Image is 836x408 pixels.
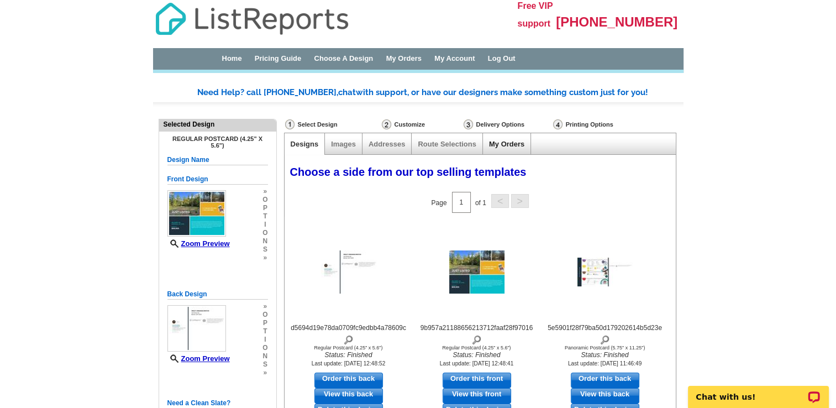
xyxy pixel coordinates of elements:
img: Customize [382,119,391,129]
span: p [262,319,267,327]
div: 5e5901f28f79ba50d179202614b5d23e [544,323,666,345]
h5: Back Design [167,289,268,300]
small: Last update: [DATE] 12:48:41 [440,360,513,367]
div: Panoramic Postcard (5.75" x 11.25") [544,345,666,351]
img: 5e5901f28f79ba50d179202614b5d23e [577,258,633,286]
i: Status: Finished [544,351,666,360]
img: view design details [343,333,354,345]
img: d5694d19e78da0709fc9edbb4a78609c [321,250,376,294]
span: [PHONE_NUMBER] [556,14,677,29]
a: use this design [314,373,383,388]
h5: Front Design [167,174,268,185]
img: 9b957a21188656213712faaf28f97016 [449,250,504,294]
div: 9b957a21188656213712faaf28f97016 [416,323,538,345]
div: d5694d19e78da0709fc9edbb4a78609c [288,323,409,345]
a: Zoom Preview [167,239,230,248]
a: Addresses [369,140,405,148]
span: » [262,302,267,311]
div: Regular Postcard (4.25" x 5.6") [288,345,409,351]
span: n [262,237,267,245]
div: Selected Design [159,119,276,129]
span: t [262,212,267,221]
img: small-thumb.jpg [167,190,226,237]
span: i [262,336,267,344]
a: Home [222,54,241,62]
iframe: LiveChat chat widget [681,373,836,408]
div: Regular Postcard (4.25" x 5.6") [416,345,538,351]
span: s [262,245,267,254]
span: Page [431,198,446,206]
a: Log Out [488,54,516,62]
small: Last update: [DATE] 12:48:52 [312,360,385,367]
div: Printing Options [552,119,650,133]
span: o [262,311,267,319]
a: Zoom Preview [167,354,230,363]
div: Need Help? call [PHONE_NUMBER], with support, or have our designers make something custom just fo... [197,87,683,98]
a: Route Selections [418,140,476,148]
img: Select Design [285,119,295,129]
span: s [262,360,267,369]
a: Designs [291,140,319,148]
div: Delivery Options [462,119,552,133]
a: View this back [314,388,383,404]
a: use this design [571,373,639,388]
a: My Orders [489,140,524,148]
h4: Regular Postcard (4.25" x 5.6") [167,135,268,149]
span: i [262,221,267,229]
i: Status: Finished [416,351,538,360]
img: Delivery Options [464,119,473,129]
a: My Orders [386,54,422,62]
a: View this back [571,388,639,404]
span: p [262,204,267,212]
a: View this front [443,388,511,404]
span: » [262,254,267,262]
img: view design details [600,333,610,345]
h5: Design Name [167,155,268,165]
span: » [262,187,267,196]
a: Choose A Design [314,54,374,62]
div: Select Design [284,119,381,133]
span: o [262,344,267,352]
span: t [262,327,267,336]
span: » [262,369,267,377]
span: o [262,229,267,237]
button: > [511,194,529,208]
img: small-thumb.jpg [167,305,226,352]
span: chat [338,87,356,97]
small: Last update: [DATE] 11:46:49 [568,360,642,367]
span: o [262,196,267,204]
a: My Account [434,54,475,62]
a: Pricing Guide [255,54,302,62]
a: use this design [443,373,511,388]
a: Images [331,140,356,148]
span: n [262,352,267,360]
span: Choose a side from our top selling templates [290,166,527,178]
button: < [491,194,509,208]
span: Free VIP support [518,1,553,28]
span: of 1 [475,198,486,206]
img: view design details [471,333,482,345]
i: Status: Finished [288,351,409,360]
div: Customize [381,119,462,130]
img: Printing Options & Summary [553,119,562,129]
